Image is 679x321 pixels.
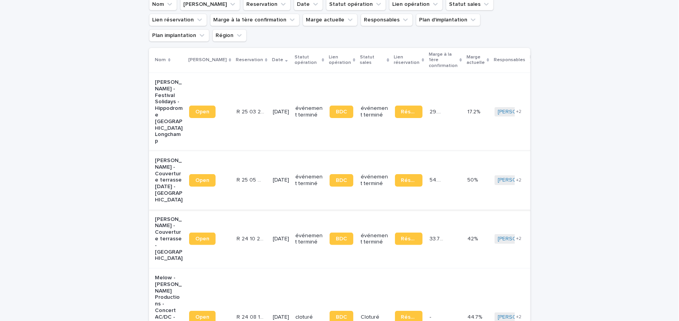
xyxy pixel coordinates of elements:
button: Plan d'implantation [416,14,481,26]
p: événement terminé [361,105,388,118]
tr: [PERSON_NAME] - Couverture terrasse [DATE] - [GEOGRAPHIC_DATA]OpenR 25 05 971R 25 05 971 [DATE]év... [149,151,642,210]
p: R 25 05 971 [237,175,266,183]
span: Open [195,178,209,183]
p: R 25 03 2200 [237,107,266,115]
p: Lien opération [329,53,351,67]
span: Réservation [401,178,416,183]
p: Marge à la 1ère confirmation [429,50,458,70]
p: événement terminé [295,174,323,187]
p: Nom [155,56,166,64]
p: 44.7% [467,312,484,321]
p: 50% [467,175,479,183]
p: [PERSON_NAME] - Couverture terrasse [DATE] - [GEOGRAPHIC_DATA] [155,157,183,203]
p: Reservation [236,56,263,64]
p: 17.2% [467,107,482,115]
span: + 2 [516,236,522,241]
p: Plan d'implantation [530,53,562,67]
a: Open [189,174,216,187]
span: Open [195,236,209,242]
p: événement terminé [361,233,388,246]
p: [DATE] [273,177,289,183]
p: [DATE] [273,314,289,321]
tr: [PERSON_NAME] - Couverture terrasse - [GEOGRAPHIC_DATA]OpenR 24 10 2552R 24 10 2552 [DATE]événeme... [149,210,642,268]
p: 33.7 % [430,234,445,242]
p: R 24 10 2552 [237,234,266,242]
p: événement terminé [295,105,323,118]
p: [DATE] [273,109,289,115]
p: 42% [467,234,479,242]
p: [DATE] [273,236,289,242]
p: [PERSON_NAME] - Festival Solidays - Hippodrome [GEOGRAPHIC_DATA] Longchamp [155,79,183,145]
span: BDC [336,236,347,242]
a: [PERSON_NAME] [498,236,540,242]
p: Date [272,56,283,64]
span: Open [195,109,209,115]
button: Marge à la 1ère confirmation [210,14,300,26]
p: 54.9 % [430,175,445,183]
p: [PERSON_NAME] [188,56,227,64]
a: BDC [330,174,353,187]
span: BDC [336,314,347,320]
p: Lien réservation [394,53,420,67]
p: - [430,312,433,321]
p: Marge actuelle [467,53,485,67]
button: Région [212,29,247,42]
p: R 24 08 1356 [237,312,266,321]
button: Lien réservation [149,14,207,26]
span: BDC [336,178,347,183]
a: Réservation [395,233,423,245]
tr: [PERSON_NAME] - Festival Solidays - Hippodrome [GEOGRAPHIC_DATA] LongchampOpenR 25 03 2200R 25 03... [149,72,642,151]
p: événement terminé [361,174,388,187]
p: Statut sales [360,53,385,67]
button: Responsables [361,14,413,26]
p: 29.3 % [430,107,445,115]
p: [PERSON_NAME] - Couverture terrasse - [GEOGRAPHIC_DATA] [155,216,183,262]
button: Marge actuelle [303,14,358,26]
span: Réservation [401,109,416,115]
span: BDC [336,109,347,115]
a: [PERSON_NAME] [498,177,540,183]
a: BDC [330,233,353,245]
p: événement terminé [295,233,323,246]
a: Open [189,233,216,245]
a: Open [189,106,216,118]
a: [PERSON_NAME] [498,314,540,321]
span: Réservation [401,314,416,320]
a: Réservation [395,174,423,187]
p: Responsables [494,56,525,64]
span: Réservation [401,236,416,242]
span: + 2 [516,109,522,114]
p: Statut opération [295,53,319,67]
p: Cloturé [361,314,388,321]
span: Open [195,314,209,320]
span: + 2 [516,315,522,319]
a: [PERSON_NAME] [498,109,540,115]
a: Réservation [395,106,423,118]
p: cloturé [295,314,323,321]
span: + 2 [516,178,522,183]
button: Plan implantation [149,29,209,42]
a: BDC [330,106,353,118]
